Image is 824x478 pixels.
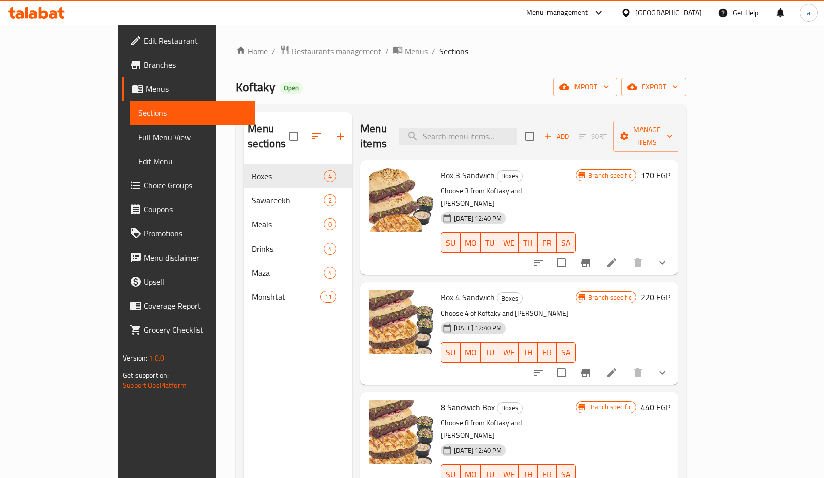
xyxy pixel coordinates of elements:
[523,345,534,360] span: TH
[122,53,255,77] a: Branches
[499,232,519,253] button: WE
[272,45,276,57] li: /
[138,107,247,119] span: Sections
[244,188,352,212] div: Sawareekh2
[280,84,303,92] span: Open
[360,121,387,151] h2: Menu items
[138,131,247,143] span: Full Menu View
[606,367,618,379] a: Edit menu item
[519,342,538,363] button: TH
[123,369,169,382] span: Get support on:
[393,45,428,58] a: Menus
[280,45,381,58] a: Restaurants management
[320,291,336,303] div: items
[399,128,517,145] input: search
[122,246,255,270] a: Menu disclaimer
[543,131,570,142] span: Add
[629,81,678,93] span: export
[441,185,576,210] p: Choose 3 from Koftaky and [PERSON_NAME]
[497,170,522,182] span: Boxes
[244,261,352,285] div: Maza4
[130,101,255,125] a: Sections
[485,345,496,360] span: TU
[526,251,551,275] button: sort-choices
[369,168,433,232] img: Box 3 Sandwich
[656,367,668,379] svg: Show Choices
[450,446,506,455] span: [DATE] 12:40 PM
[130,125,255,149] a: Full Menu View
[561,81,609,93] span: import
[497,292,523,304] div: Boxes
[503,235,515,250] span: WE
[324,267,336,279] div: items
[252,170,324,182] div: Boxes
[369,290,433,354] img: Box 4 Sandwich
[283,126,304,147] span: Select all sections
[441,168,495,183] span: Box 3 Sandwich
[122,294,255,318] a: Coverage Report
[244,164,352,188] div: Boxes4
[807,7,810,18] span: a
[523,235,534,250] span: TH
[252,291,320,303] span: Monshtat
[304,124,328,148] span: Sort sections
[122,221,255,246] a: Promotions
[542,345,553,360] span: FR
[146,83,247,95] span: Menus
[526,361,551,385] button: sort-choices
[499,342,519,363] button: WE
[441,400,495,415] span: 8 Sandwich Box
[122,77,255,101] a: Menus
[551,252,572,273] span: Select to update
[621,78,686,96] button: export
[574,251,598,275] button: Branch-specific-item
[252,267,324,279] span: Maza
[485,235,496,250] span: TU
[635,7,702,18] div: [GEOGRAPHIC_DATA]
[538,342,557,363] button: FR
[130,149,255,173] a: Edit Menu
[244,285,352,309] div: Monshtat11
[122,318,255,342] a: Grocery Checklist
[650,361,674,385] button: show more
[573,129,613,144] span: Select section first
[613,121,681,152] button: Manage items
[481,342,500,363] button: TU
[497,402,522,414] span: Boxes
[144,35,247,47] span: Edit Restaurant
[144,227,247,240] span: Promotions
[540,129,573,144] span: Add item
[122,173,255,197] a: Choice Groups
[465,345,477,360] span: MO
[561,345,572,360] span: SA
[650,251,674,275] button: show more
[144,252,247,264] span: Menu disclaimer
[324,268,336,278] span: 4
[553,78,617,96] button: import
[640,400,670,414] h6: 440 EGP
[369,400,433,464] img: 8 Sandwich Box
[465,235,477,250] span: MO
[557,232,576,253] button: SA
[538,232,557,253] button: FR
[561,235,572,250] span: SA
[584,293,636,302] span: Branch specific
[324,196,336,205] span: 2
[503,345,515,360] span: WE
[497,293,522,304] span: Boxes
[244,212,352,236] div: Meals0
[621,124,673,149] span: Manage items
[123,379,187,392] a: Support.OpsPlatform
[324,170,336,182] div: items
[626,251,650,275] button: delete
[252,218,324,230] span: Meals
[292,45,381,57] span: Restaurants management
[519,126,540,147] span: Select section
[149,351,164,365] span: 1.0.0
[248,121,289,151] h2: Menu sections
[280,82,303,94] div: Open
[328,124,352,148] button: Add section
[441,417,576,442] p: Choose 8 from Koftaky and [PERSON_NAME]
[324,220,336,229] span: 0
